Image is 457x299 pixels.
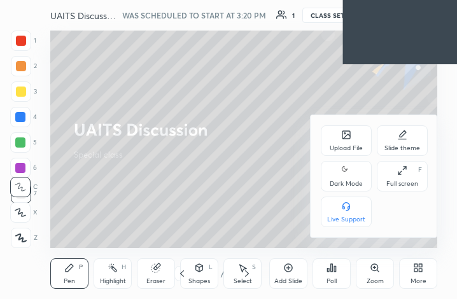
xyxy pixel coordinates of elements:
div: F [418,167,422,173]
div: Live Support [327,216,365,223]
div: Dark Mode [330,181,363,187]
div: Slide theme [384,145,420,151]
div: Upload File [330,145,363,151]
div: Full screen [386,181,418,187]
